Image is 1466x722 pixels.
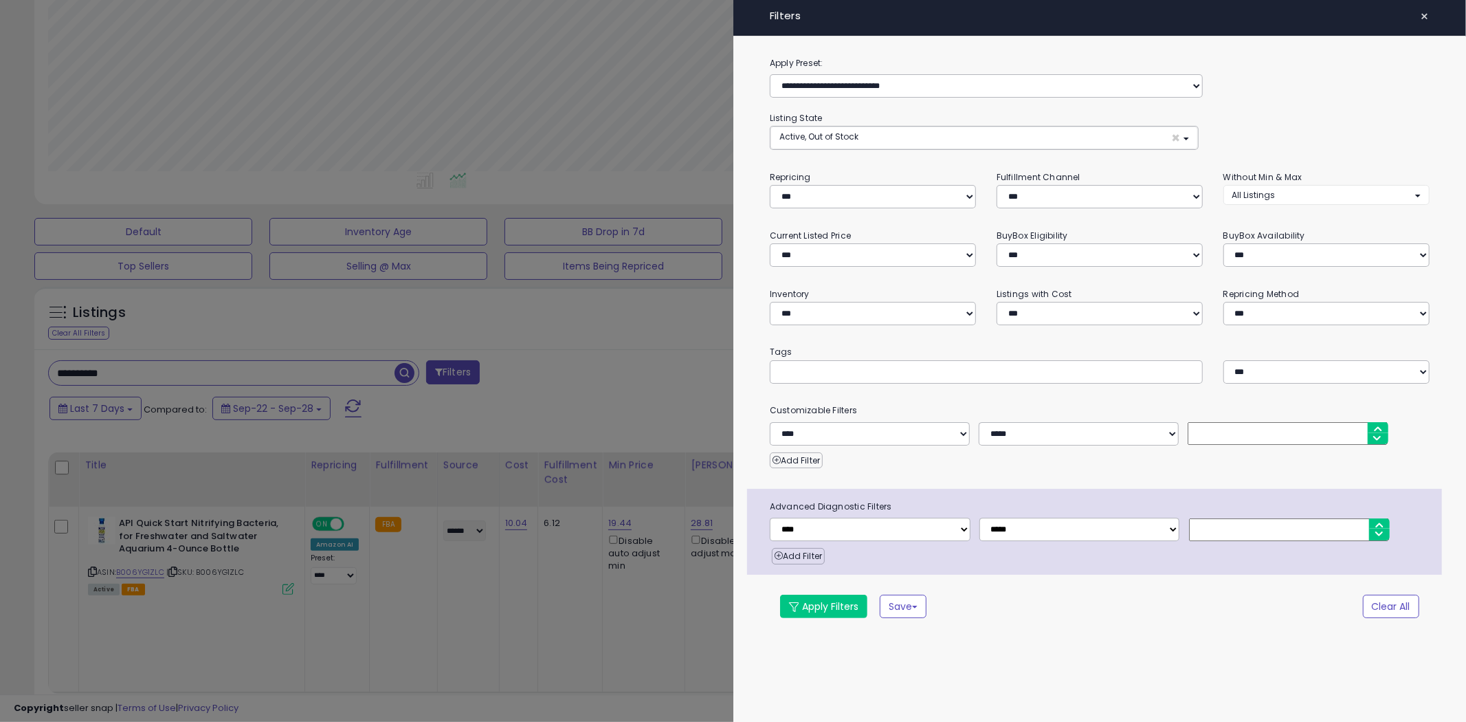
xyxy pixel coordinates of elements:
[759,56,1440,71] label: Apply Preset:
[880,595,926,618] button: Save
[759,344,1440,360] small: Tags
[997,288,1072,300] small: Listings with Cost
[1172,131,1181,145] span: ×
[770,230,851,241] small: Current Listed Price
[770,171,811,183] small: Repricing
[1421,7,1430,26] span: ×
[1223,230,1305,241] small: BuyBox Availability
[770,288,810,300] small: Inventory
[1415,7,1435,26] button: ×
[997,230,1068,241] small: BuyBox Eligibility
[1223,185,1430,205] button: All Listings
[1223,171,1302,183] small: Without Min & Max
[779,131,858,142] span: Active, Out of Stock
[1363,595,1419,618] button: Clear All
[770,127,1198,149] button: Active, Out of Stock ×
[780,595,867,618] button: Apply Filters
[770,112,823,124] small: Listing State
[759,403,1440,418] small: Customizable Filters
[759,499,1442,514] span: Advanced Diagnostic Filters
[770,452,823,469] button: Add Filter
[770,10,1430,22] h4: Filters
[772,548,825,565] button: Add Filter
[1223,288,1300,300] small: Repricing Method
[1232,189,1276,201] span: All Listings
[997,171,1080,183] small: Fulfillment Channel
